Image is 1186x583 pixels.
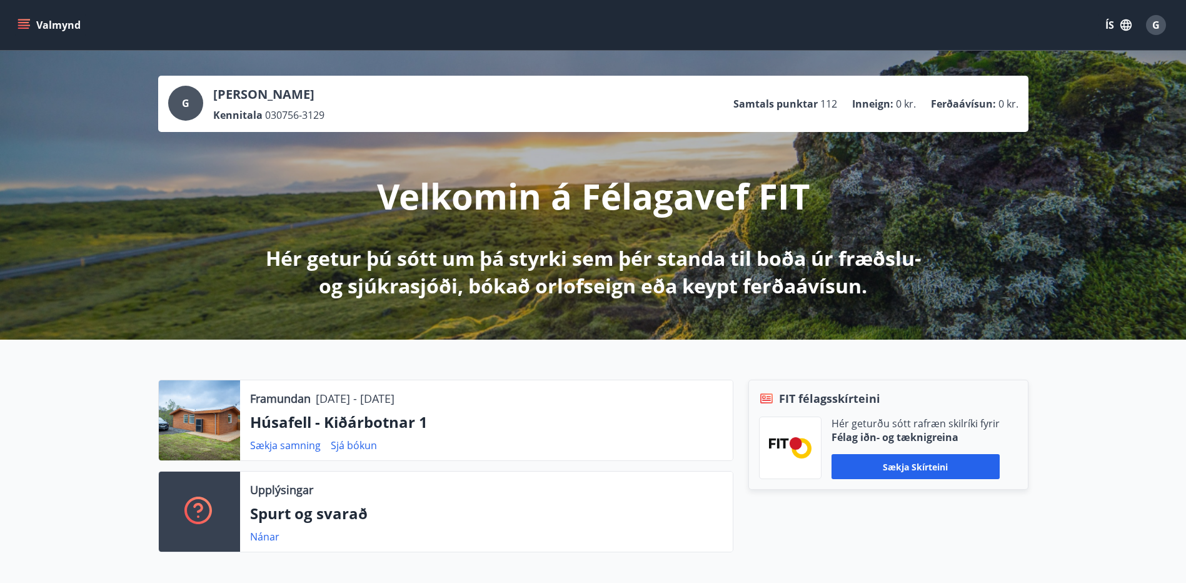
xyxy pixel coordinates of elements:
p: Kennitala [213,108,263,122]
p: Inneign : [852,97,893,111]
button: ÍS [1098,14,1138,36]
span: G [1152,18,1160,32]
span: G [182,96,189,110]
span: 0 kr. [998,97,1018,111]
button: G [1141,10,1171,40]
span: FIT félagsskírteini [779,390,880,407]
a: Sækja samning [250,439,321,452]
span: 030756-3129 [265,108,324,122]
span: 112 [820,97,837,111]
button: menu [15,14,86,36]
a: Nánar [250,530,279,544]
p: [DATE] - [DATE] [316,390,394,407]
p: Hér geturðu sótt rafræn skilríki fyrir [832,417,1000,430]
p: [PERSON_NAME] [213,86,324,103]
p: Samtals punktar [733,97,818,111]
p: Ferðaávísun : [931,97,996,111]
button: Sækja skírteini [832,454,1000,479]
span: 0 kr. [896,97,916,111]
img: FPQVkF9lTnNbbaRSFyT17YYeljoOGk5m51IhT0bO.png [769,437,812,458]
p: Framundan [250,390,311,407]
p: Velkomin á Félagavef FIT [377,172,810,220]
p: Spurt og svarað [250,503,723,524]
p: Félag iðn- og tæknigreina [832,430,1000,444]
a: Sjá bókun [331,439,377,452]
p: Upplýsingar [250,482,313,498]
p: Húsafell - Kiðárbotnar 1 [250,412,723,433]
p: Hér getur þú sótt um þá styrki sem þér standa til boða úr fræðslu- og sjúkrasjóði, bókað orlofsei... [263,245,923,300]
